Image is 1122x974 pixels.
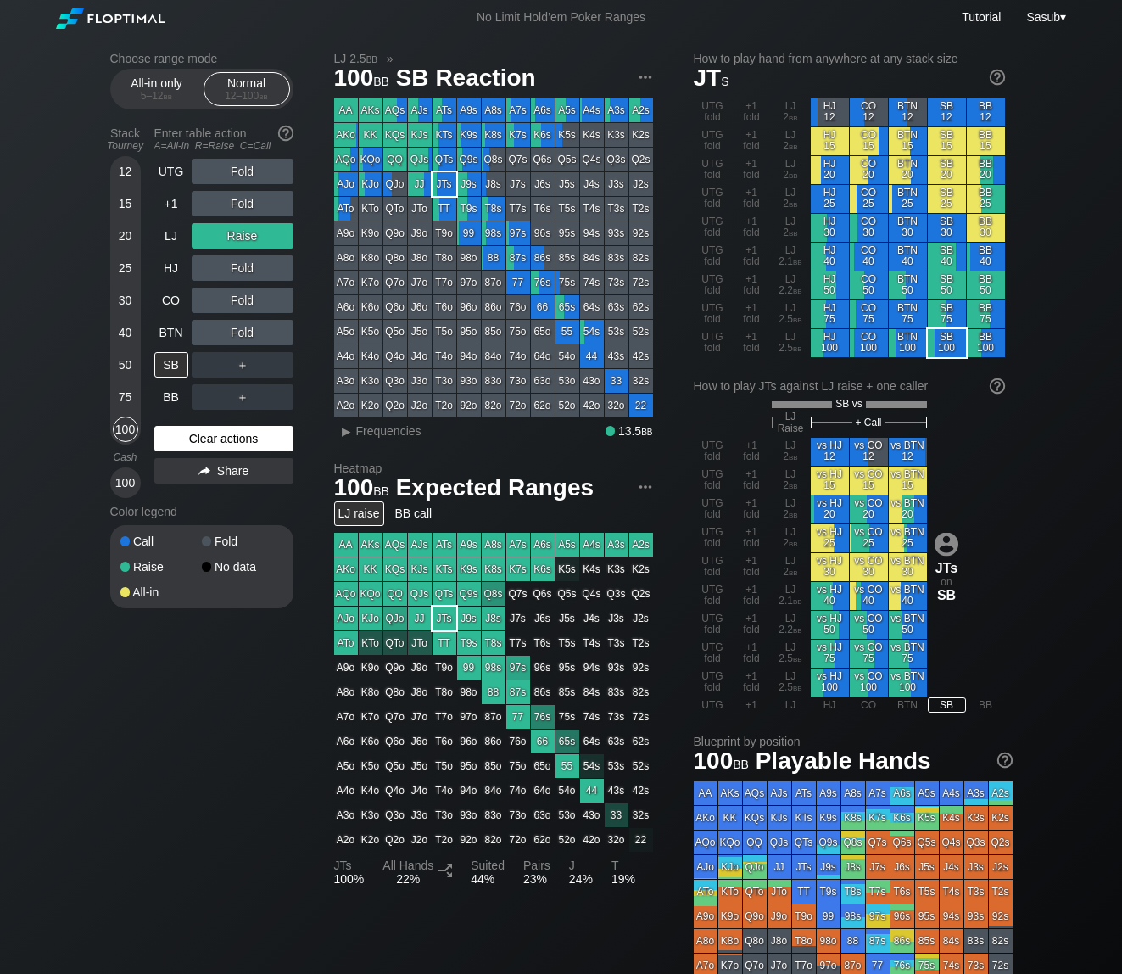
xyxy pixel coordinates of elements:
[154,120,293,159] div: Enter table action
[967,271,1005,299] div: BB 50
[996,751,1014,770] img: help.32db89a4.svg
[154,352,188,378] div: SB
[850,271,888,299] div: CO 50
[192,223,293,249] div: Raise
[457,197,481,221] div: T9s
[408,295,432,319] div: J6o
[359,246,382,270] div: K8o
[457,221,481,245] div: 99
[793,342,802,354] span: bb
[772,271,810,299] div: LJ 2.2
[580,295,604,319] div: 64s
[192,320,293,345] div: Fold
[811,127,849,155] div: HJ 15
[889,98,927,126] div: BTN 12
[1022,8,1068,26] div: ▾
[259,90,268,102] span: bb
[811,156,849,184] div: HJ 20
[192,255,293,281] div: Fold
[772,156,810,184] div: LJ 2
[208,73,286,105] div: Normal
[120,586,202,598] div: All-in
[789,169,798,181] span: bb
[154,223,188,249] div: LJ
[580,320,604,344] div: 54s
[383,344,407,368] div: Q4o
[889,214,927,242] div: BTN 30
[733,214,771,242] div: +1 fold
[383,197,407,221] div: QTo
[580,246,604,270] div: 84s
[531,197,555,221] div: T6s
[580,271,604,294] div: 74s
[636,478,655,496] img: ellipsis.fd386fe8.svg
[629,295,653,319] div: 62s
[967,185,1005,213] div: BB 25
[408,197,432,221] div: JTo
[192,352,293,378] div: ＋
[154,159,188,184] div: UTG
[408,344,432,368] div: J4o
[629,369,653,393] div: 32s
[359,344,382,368] div: K4o
[694,271,732,299] div: UTG fold
[332,65,392,93] span: 100
[506,344,530,368] div: 74o
[733,185,771,213] div: +1 fold
[457,246,481,270] div: 98o
[154,320,188,345] div: BTN
[772,300,810,328] div: LJ 2.5
[721,70,728,89] span: s
[988,68,1007,87] img: help.32db89a4.svg
[629,172,653,196] div: J2s
[433,344,456,368] div: T4o
[366,52,377,65] span: bb
[457,98,481,122] div: A9s
[605,344,628,368] div: 43s
[408,246,432,270] div: J8o
[438,864,452,877] img: Split arrow icon
[121,90,193,102] div: 5 – 12
[433,148,456,171] div: QTs
[772,185,810,213] div: LJ 2
[605,172,628,196] div: J3s
[967,243,1005,271] div: BB 40
[605,148,628,171] div: Q3s
[154,288,188,313] div: CO
[457,320,481,344] div: 95o
[531,369,555,393] div: 63o
[694,127,732,155] div: UTG fold
[629,148,653,171] div: Q2s
[694,214,732,242] div: UTG fold
[772,127,810,155] div: LJ 2
[506,197,530,221] div: T7s
[433,123,456,147] div: KTs
[482,197,505,221] div: T8s
[103,140,148,152] div: Tourney
[889,271,927,299] div: BTN 50
[113,159,138,184] div: 12
[694,300,732,328] div: UTG fold
[793,284,802,296] span: bb
[482,221,505,245] div: 98s
[629,320,653,344] div: 52s
[580,172,604,196] div: J4s
[113,384,138,410] div: 75
[850,300,888,328] div: CO 75
[506,320,530,344] div: 75o
[555,123,579,147] div: K5s
[334,369,358,393] div: A3o
[433,295,456,319] div: T6o
[811,214,849,242] div: HJ 30
[457,172,481,196] div: J9s
[433,369,456,393] div: T3o
[56,8,165,29] img: Floptimal logo
[555,295,579,319] div: 65s
[928,243,966,271] div: SB 40
[334,246,358,270] div: A8o
[811,185,849,213] div: HJ 25
[113,470,138,495] div: 100
[359,295,382,319] div: K6o
[694,329,732,357] div: UTG fold
[580,148,604,171] div: Q4s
